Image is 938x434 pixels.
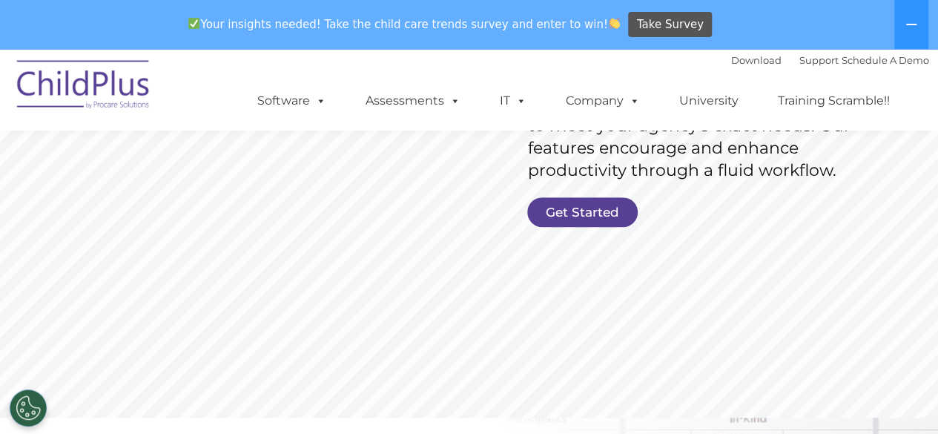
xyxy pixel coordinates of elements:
a: Schedule A Demo [842,54,929,66]
span: Your insights needed! Take the child care trends survey and enter to win! [182,10,627,39]
button: Cookies Settings [10,389,47,427]
a: Training Scramble!! [763,86,905,116]
a: Download [731,54,782,66]
img: ✅ [188,18,199,29]
a: Take Survey [628,12,712,38]
img: ChildPlus by Procare Solutions [10,50,158,124]
a: Support [799,54,839,66]
a: Company [551,86,655,116]
a: Software [242,86,341,116]
font: | [731,54,929,66]
span: Take Survey [637,12,704,38]
a: Assessments [351,86,475,116]
a: University [664,86,753,116]
a: Get Started [527,197,638,227]
img: 👏 [609,18,620,29]
a: IT [485,86,541,116]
